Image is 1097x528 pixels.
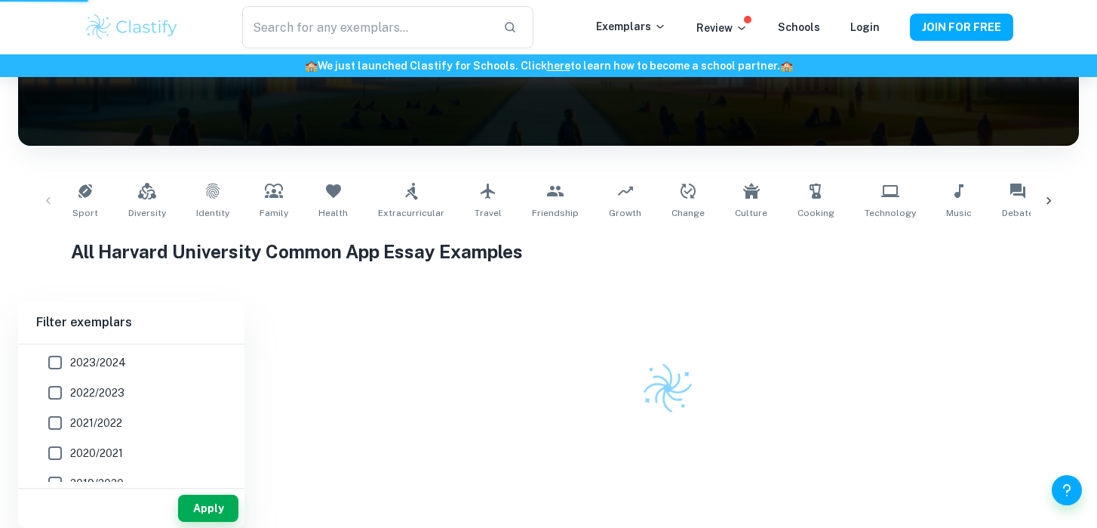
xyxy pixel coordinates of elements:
button: Apply [178,495,238,522]
span: 2022/2023 [70,384,124,401]
span: 2020/2021 [70,445,123,462]
span: 🏫 [305,60,318,72]
button: Help and Feedback [1052,475,1082,505]
a: here [547,60,570,72]
span: Debate [1002,206,1034,220]
span: Health [318,206,348,220]
input: Search for any exemplars... [242,6,491,48]
span: Extracurricular [378,206,444,220]
h1: All Harvard University Common App Essay Examples [71,238,1025,265]
span: Technology [865,206,916,220]
p: Exemplars [596,18,666,35]
span: Sport [72,206,98,220]
p: Review [696,20,748,36]
span: Travel [475,206,502,220]
span: 2023/2024 [70,354,126,371]
span: Cooking [797,206,834,220]
span: Diversity [128,206,166,220]
h6: We just launched Clastify for Schools. Click to learn how to become a school partner. [3,57,1094,74]
img: Clastify logo [84,12,180,42]
span: Change [671,206,705,220]
h6: Filter exemplars [18,301,244,344]
span: 2021/2022 [70,415,122,431]
span: 2019/2020 [70,475,124,492]
span: Growth [609,206,641,220]
span: Friendship [532,206,579,220]
button: JOIN FOR FREE [910,14,1013,41]
span: 🏫 [780,60,793,72]
span: Family [260,206,288,220]
a: Schools [778,21,820,33]
span: Music [946,206,972,220]
span: Identity [196,206,229,220]
a: Login [850,21,880,33]
img: Clastify logo [638,359,697,418]
span: Culture [735,206,767,220]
